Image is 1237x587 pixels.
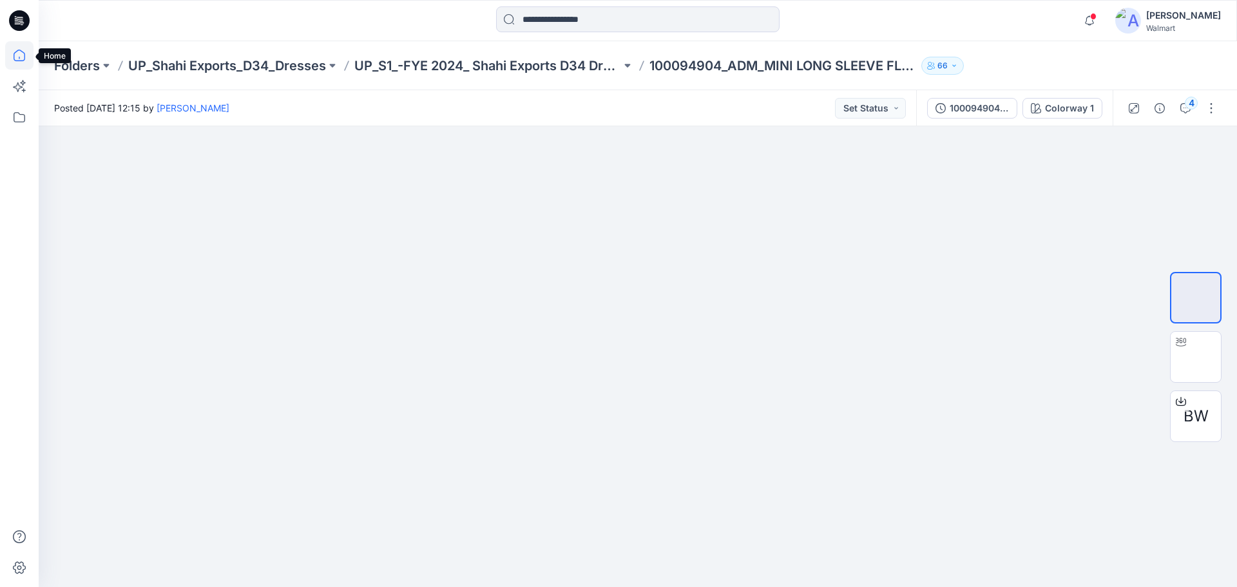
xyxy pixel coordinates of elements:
span: Posted [DATE] 12:15 by [54,101,229,115]
div: Walmart [1146,23,1221,33]
button: Details [1149,98,1170,119]
img: avatar [1115,8,1141,34]
a: UP_Shahi Exports_D34_Dresses [128,57,326,75]
p: 66 [937,59,948,73]
a: UP_S1_-FYE 2024_ Shahi Exports D34 Dresses [354,57,621,75]
button: 66 [921,57,964,75]
button: Colorway 1 [1022,98,1102,119]
div: [PERSON_NAME] [1146,8,1221,23]
div: 100094904_ADM_MINI LONG SLEEVE FLUTTER DRESS [950,101,1009,115]
a: Folders [54,57,100,75]
a: [PERSON_NAME] [157,102,229,113]
span: BW [1184,405,1209,428]
div: Colorway 1 [1045,101,1094,115]
button: 100094904_ADM_MINI LONG SLEEVE FLUTTER DRESS [927,98,1017,119]
button: 4 [1175,98,1196,119]
p: 100094904_ADM_MINI LONG SLEEVE FLUTTER DRESS [649,57,916,75]
div: 4 [1185,97,1198,110]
